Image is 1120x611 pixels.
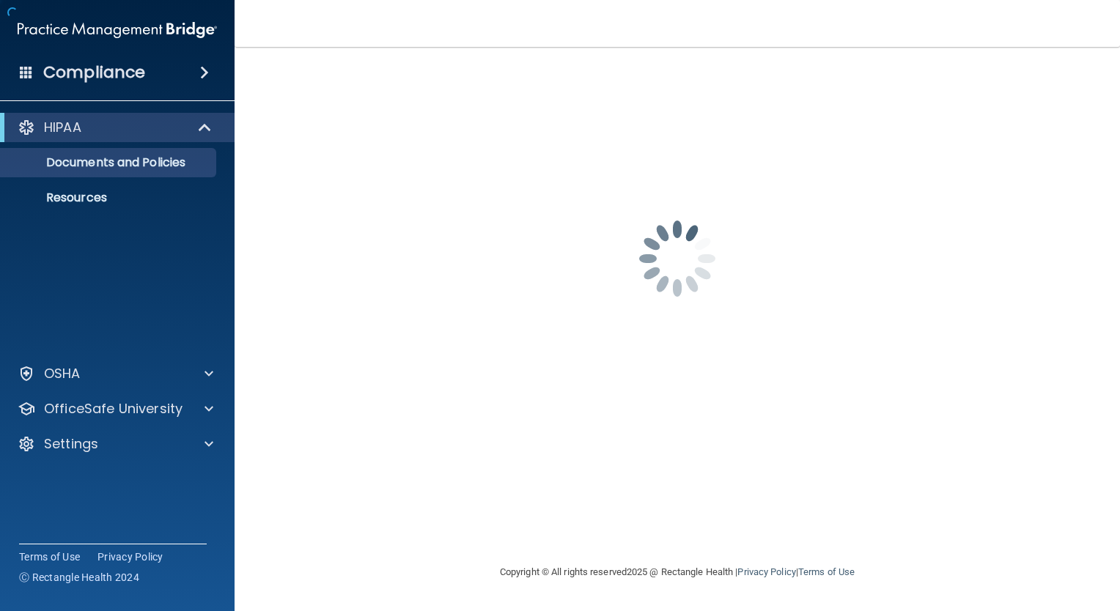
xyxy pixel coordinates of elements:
[867,508,1102,566] iframe: Drift Widget Chat Controller
[44,435,98,453] p: Settings
[44,365,81,382] p: OSHA
[43,62,145,83] h4: Compliance
[798,566,855,577] a: Terms of Use
[10,190,210,205] p: Resources
[604,185,751,332] img: spinner.e123f6fc.gif
[18,365,213,382] a: OSHA
[19,570,139,585] span: Ⓒ Rectangle Health 2024
[18,15,217,45] img: PMB logo
[97,549,163,564] a: Privacy Policy
[10,155,210,170] p: Documents and Policies
[19,549,80,564] a: Terms of Use
[44,119,81,136] p: HIPAA
[410,549,945,596] div: Copyright © All rights reserved 2025 @ Rectangle Health | |
[737,566,795,577] a: Privacy Policy
[18,435,213,453] a: Settings
[18,400,213,418] a: OfficeSafe University
[18,119,213,136] a: HIPAA
[44,400,183,418] p: OfficeSafe University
